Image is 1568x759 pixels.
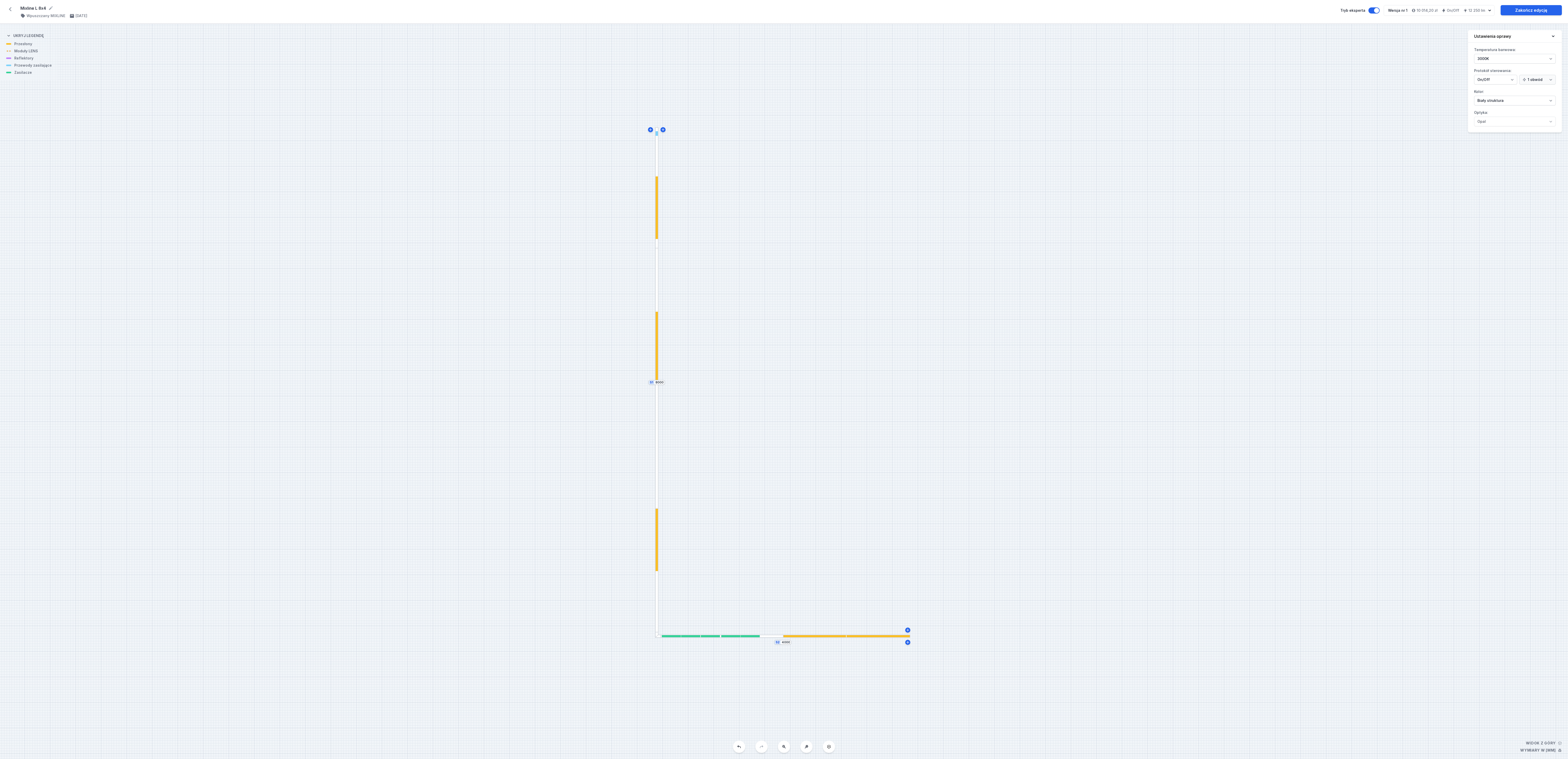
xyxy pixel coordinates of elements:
h4: 10 014,20 zł [1417,8,1438,13]
h4: Wpuszczany MIXLINE [27,13,65,18]
h4: Ustawienia oprawy [1474,33,1511,39]
label: Optyka: [1474,109,1556,126]
select: Optyka: [1474,117,1556,126]
select: Temperatura barwowa: [1474,54,1556,64]
button: Wersja nr 110 014,20 złOn/Off12 250 lm [1384,5,1494,16]
h4: Ukryj legendę [13,33,44,38]
label: Temperatura barwowa: [1474,46,1556,64]
form: Mixline L 8x4 [20,5,1334,11]
h4: [DATE] [76,13,87,18]
button: Edytuj nazwę projektu [48,6,53,11]
button: Ustawienia oprawy [1468,30,1562,43]
input: Wymiar [mm] [782,640,790,644]
div: Wersja nr 1 [1388,8,1407,13]
input: Wymiar [mm] [655,380,664,384]
select: Protokół sterowania: [1519,75,1556,85]
h4: On/Off [1447,8,1459,13]
button: Tryb eksperta [1368,7,1380,14]
select: Kolor: [1474,96,1556,105]
label: Tryb eksperta [1340,7,1380,14]
a: Zakończ edycję [1501,5,1562,15]
h4: 12 250 lm [1468,8,1485,13]
label: Kolor: [1474,88,1556,105]
select: Protokół sterowania: [1474,75,1517,85]
label: Protokół sterowania: [1474,67,1556,85]
button: Ukryj legendę [6,29,44,41]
